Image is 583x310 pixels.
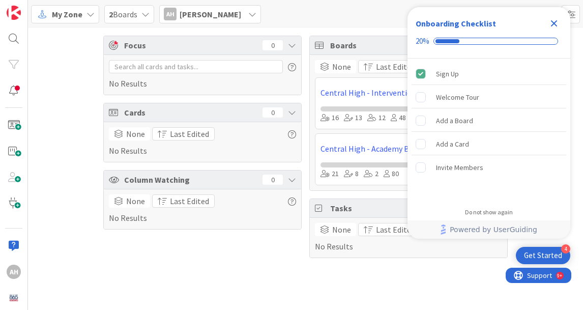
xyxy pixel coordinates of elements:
[436,115,473,127] div: Add a Board
[384,168,399,180] div: 80
[109,8,137,20] span: Boards
[164,8,177,20] div: AH
[124,174,257,186] span: Column Watching
[170,195,209,207] span: Last Edited
[546,15,562,32] div: Close Checklist
[126,128,145,140] span: None
[358,223,421,236] button: Last Edited
[412,156,566,179] div: Invite Members is incomplete.
[109,60,296,90] div: No Results
[320,168,339,180] div: 21
[436,68,459,80] div: Sign Up
[412,133,566,155] div: Add a Card is incomplete.
[436,91,479,103] div: Welcome Tour
[358,60,421,73] button: Last Edited
[263,40,283,50] div: 0
[436,161,483,174] div: Invite Members
[320,143,475,155] a: Central High - Academy Business
[344,168,359,180] div: 8
[344,112,362,124] div: 13
[524,250,562,261] div: Get Started
[450,223,537,236] span: Powered by UserGuiding
[416,37,429,46] div: 20%
[263,107,283,118] div: 0
[332,61,351,73] span: None
[330,39,463,51] span: Boards
[407,59,570,202] div: Checklist items
[412,86,566,108] div: Welcome Tour is incomplete.
[263,175,283,185] div: 0
[416,17,496,30] div: Onboarding Checklist
[436,138,469,150] div: Add a Card
[391,112,406,124] div: 48
[7,6,21,20] img: Visit kanbanzone.com
[465,208,513,216] div: Do not show again
[561,244,570,253] div: 4
[21,2,46,14] span: Support
[407,220,570,239] div: Footer
[124,106,257,119] span: Cards
[364,168,378,180] div: 2
[376,223,415,236] span: Last Edited
[367,112,386,124] div: 12
[109,194,296,224] div: No Results
[152,194,215,208] button: Last Edited
[416,37,562,46] div: Checklist progress: 20%
[109,9,113,19] b: 2
[315,223,502,252] div: No Results
[51,4,56,12] div: 9+
[109,127,296,157] div: No Results
[320,112,339,124] div: 16
[330,202,463,214] span: Tasks
[412,109,566,132] div: Add a Board is incomplete.
[109,60,283,73] input: Search all cards and tasks...
[412,63,566,85] div: Sign Up is complete.
[7,265,21,279] div: AH
[126,195,145,207] span: None
[152,127,215,140] button: Last Edited
[52,8,82,20] span: My Zone
[413,220,565,239] a: Powered by UserGuiding
[376,61,415,73] span: Last Edited
[320,87,475,99] a: Central High - Intervention
[407,7,570,239] div: Checklist Container
[332,223,351,236] span: None
[180,8,241,20] span: [PERSON_NAME]
[516,247,570,264] div: Open Get Started checklist, remaining modules: 4
[7,291,21,305] img: avatar
[124,39,254,51] span: Focus
[170,128,209,140] span: Last Edited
